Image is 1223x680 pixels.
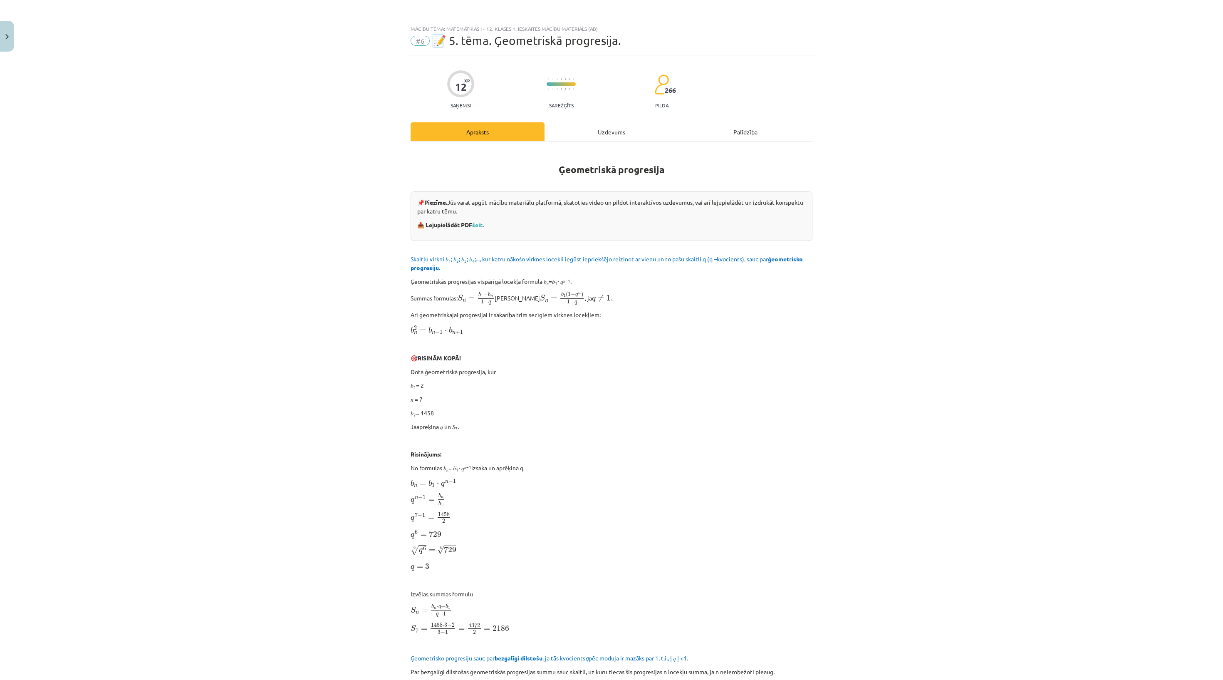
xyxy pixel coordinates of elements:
[567,300,570,304] span: 1
[447,102,474,108] p: Saņemsi
[411,464,812,472] p: No formulas 𝑏 = 𝑏 ⋅ 𝑞 izsaka un aprēķina q
[441,503,443,506] span: 1
[428,516,434,520] span: =
[568,292,571,296] span: 1
[414,325,417,330] span: 2
[488,292,490,297] span: b
[453,479,456,483] span: 1
[448,606,450,609] span: 1
[425,563,429,569] span: 3
[495,654,542,662] b: bezgalīgi dilstošu
[441,605,446,609] span: −
[573,88,574,90] img: icon-short-line-57e1e144782c952c97e751825c79c345078a6d821885a25fce030b3d8c18986b.svg
[417,566,423,569] span: =
[443,612,446,616] span: 1
[5,34,9,40] img: icon-close-lesson-0947bae3869378f0d4975bcd49f059093ad1ed9edebbc8119c70593378902aed.svg
[411,327,414,333] span: b
[411,381,812,390] p: 𝑏 = 2
[443,625,444,627] span: ⋅
[455,81,467,93] div: 12
[414,484,417,487] span: n
[468,298,475,301] span: =
[419,548,423,554] span: q
[447,623,452,628] span: −
[448,258,451,264] sub: 1
[481,294,483,297] span: 1
[654,74,669,95] img: students-c634bb4e5e11cddfef0936a35e636f08e4e9abd3cc4e673bd6f9a4125e45ecb1.svg
[545,122,678,141] div: Uzdevums
[432,483,435,487] span: 1
[478,292,481,297] span: b
[411,310,812,319] p: Arī ģeometriskajai progresijai ir sakarība trim secīgiem virknes locekļiem:
[435,330,440,335] span: −
[421,628,427,631] span: =
[444,547,456,553] span: 729
[411,26,812,32] div: Mācību tēma: Matemātikas i - 12. klases 1. ieskaites mācību materiāls (ab)
[411,590,812,598] p: Izvēlas summas formulu
[483,293,488,297] span: −
[411,498,414,504] span: q
[445,630,448,634] span: 1
[437,483,439,486] span: ⋅
[441,481,445,487] span: q
[490,295,493,298] span: n
[455,425,458,432] sub: 7
[665,87,676,94] span: 266
[569,88,570,90] img: icon-short-line-57e1e144782c952c97e751825c79c345078a6d821885a25fce030b3d8c18986b.svg
[452,623,455,627] span: 2
[432,331,435,334] span: n
[438,501,441,506] span: b
[431,623,443,628] span: 1458
[456,330,460,335] span: +
[438,512,450,517] span: 1458
[574,301,577,305] span: q
[418,354,461,362] b: RISINĀM KOPĀ!
[575,293,578,297] span: q
[411,625,416,631] span: S
[411,367,812,376] p: Dota ģeometriskā progresija, kur
[414,331,417,334] span: n
[566,291,568,298] span: (
[569,78,570,80] img: icon-short-line-57e1e144782c952c97e751825c79c345078a6d821885a25fce030b3d8c18986b.svg
[411,516,414,521] span: q
[446,467,448,473] sub: 𝑛
[420,482,426,486] span: =
[484,628,490,631] span: =
[678,122,812,141] div: Palīdzība
[417,198,806,216] p: 📌 Jūs varat apgūt mācību materiālu platformā, skatoties video un pildot interaktīvos uzdevumus, v...
[411,654,688,662] span: Ģeometrisko progresiju sauc par , ja tās kvocients pēc moduļa ir mazāks par 1, t.i., | 𝑞 | <1.
[449,327,452,333] span: b
[418,514,422,518] span: −
[411,395,812,404] p: 𝑛 = 7
[472,258,475,264] sub: 4
[411,122,545,141] div: Apraksts
[432,34,621,47] span: 📝 5. tēma. Ģeometriskā progresija.
[423,546,426,551] span: 6
[423,495,426,499] span: 1
[549,102,574,108] p: Sarežģīts
[452,331,456,334] span: n
[561,88,562,90] img: icon-short-line-57e1e144782c952c97e751825c79c345078a6d821885a25fce030b3d8c18986b.svg
[411,36,430,46] span: #6
[570,300,574,305] span: −
[559,164,664,176] b: Ģeometriskā progresija
[548,78,549,80] img: icon-short-line-57e1e144782c952c97e751825c79c345078a6d821885a25fce030b3d8c18986b.svg
[428,480,432,486] span: b
[464,78,470,83] span: XP
[548,88,549,90] img: icon-short-line-57e1e144782c952c97e751825c79c345078a6d821885a25fce030b3d8c18986b.svg
[540,295,545,301] span: S
[440,330,443,334] span: 1
[458,628,465,631] span: =
[420,329,426,333] span: =
[437,546,444,554] span: √
[416,611,419,614] span: n
[438,612,443,616] span: −
[415,496,418,499] span: n
[438,630,441,635] span: 3
[445,330,447,333] span: ⋅
[585,654,589,662] i: q
[460,330,463,334] span: 1
[481,300,484,304] span: 1
[655,102,668,108] p: pilda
